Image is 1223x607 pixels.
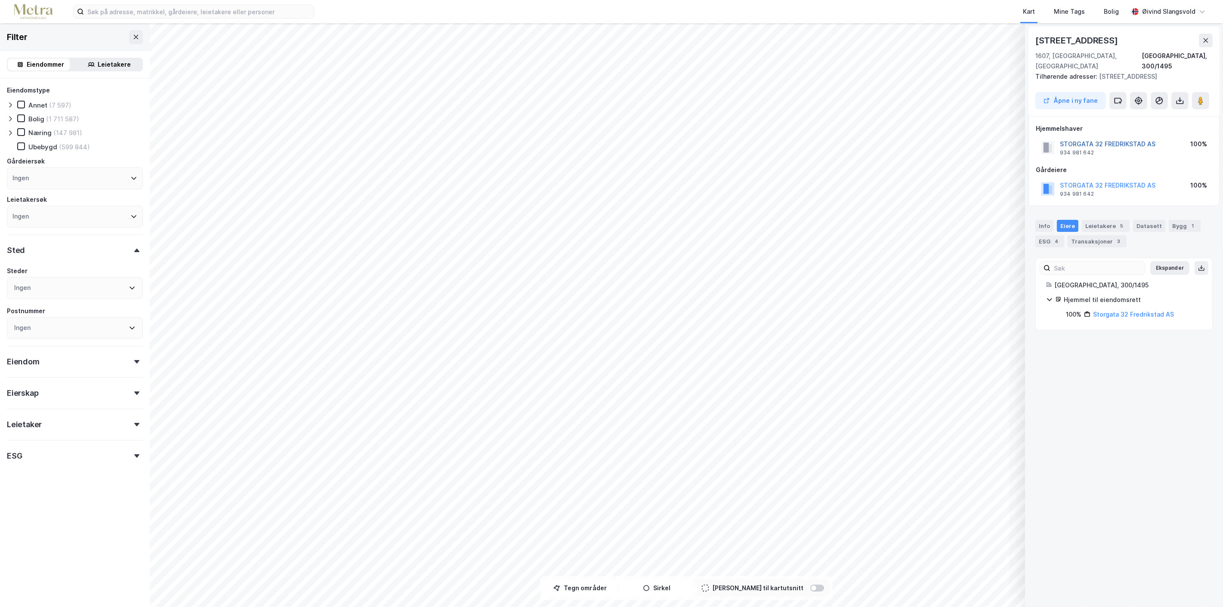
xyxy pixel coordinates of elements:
div: ESG [1035,235,1064,247]
div: 934 981 642 [1060,191,1094,197]
div: Datasett [1133,220,1165,232]
div: Leietakere [98,59,131,70]
div: Ingen [14,323,31,333]
div: Ubebygd [28,143,57,151]
iframe: Chat Widget [1180,566,1223,607]
div: [STREET_ADDRESS] [1035,34,1120,47]
div: Bolig [1104,6,1119,17]
div: Ingen [14,283,31,293]
div: Eiendommer [27,59,65,70]
div: Næring [28,129,52,137]
div: (147 981) [53,129,82,137]
div: Hjemmelshaver [1036,123,1212,134]
div: Hjemmel til eiendomsrett [1064,295,1202,305]
div: 4 [1052,237,1061,246]
div: Postnummer [7,306,45,316]
div: [GEOGRAPHIC_DATA], 300/1495 [1142,51,1213,71]
div: Kart [1023,6,1035,17]
div: 1 [1189,222,1197,230]
div: (1 711 587) [46,115,79,123]
div: 100% [1190,139,1207,149]
div: Leietaker [7,419,42,430]
div: Sted [7,245,25,256]
input: Søk [1050,262,1145,274]
div: (7 597) [49,101,71,109]
div: Leietakere [1082,220,1130,232]
div: 100% [1066,309,1081,320]
span: Tilhørende adresser: [1035,73,1099,80]
div: [STREET_ADDRESS] [1035,71,1206,82]
div: Eierskap [7,388,38,398]
div: 5 [1118,222,1126,230]
img: metra-logo.256734c3b2bbffee19d4.png [14,4,53,19]
button: Sirkel [620,579,693,597]
button: Åpne i ny fane [1035,92,1106,109]
div: Transaksjoner [1068,235,1127,247]
div: Ingen [12,211,29,222]
div: Filter [7,30,28,44]
div: 3 [1115,237,1123,246]
div: Eiendomstype [7,85,50,96]
div: 100% [1190,180,1207,191]
button: Tegn områder [544,579,617,597]
div: Steder [7,266,28,276]
div: Bolig [28,115,44,123]
div: Gårdeiersøk [7,156,45,166]
div: Leietakersøk [7,194,47,205]
div: Eiere [1057,220,1078,232]
div: Annet [28,101,47,109]
div: Ingen [12,173,29,183]
button: Ekspander [1150,261,1189,275]
div: Øivind Slangsvold [1142,6,1195,17]
div: Mine Tags [1054,6,1085,17]
div: Gårdeiere [1036,165,1212,175]
div: Eiendom [7,357,40,367]
div: Info [1035,220,1053,232]
div: (599 844) [59,143,90,151]
div: [GEOGRAPHIC_DATA], 300/1495 [1054,280,1202,290]
a: Storgata 32 Fredrikstad AS [1093,311,1174,318]
div: 1607, [GEOGRAPHIC_DATA], [GEOGRAPHIC_DATA] [1035,51,1142,71]
div: Bygg [1169,220,1201,232]
div: ESG [7,451,22,461]
div: Kontrollprogram for chat [1180,566,1223,607]
div: [PERSON_NAME] til kartutsnitt [712,583,803,593]
input: Søk på adresse, matrikkel, gårdeiere, leietakere eller personer [84,5,314,18]
div: 934 981 642 [1060,149,1094,156]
